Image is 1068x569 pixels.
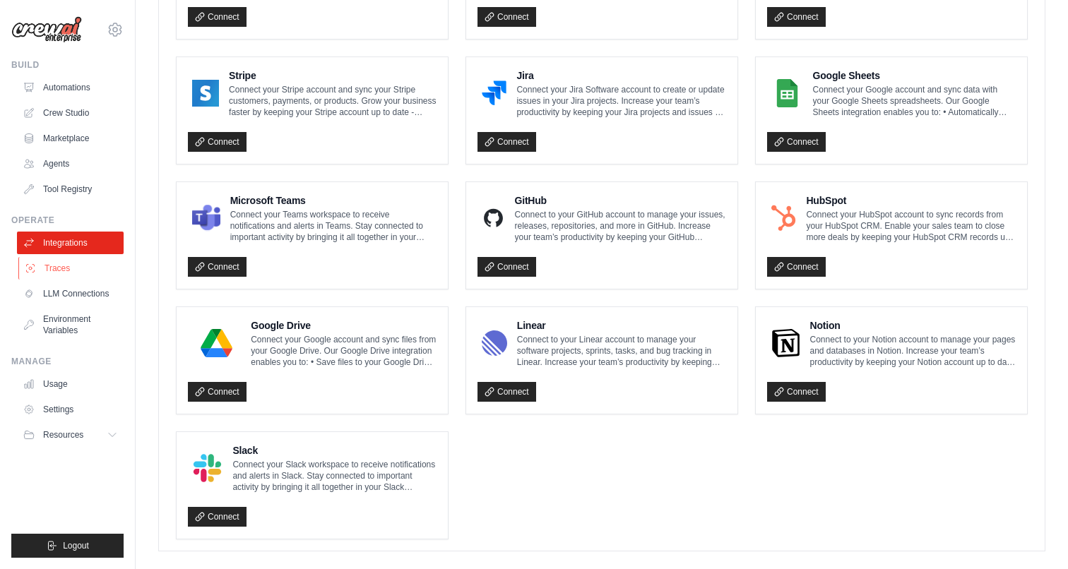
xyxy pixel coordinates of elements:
[810,334,1016,368] p: Connect to your Notion account to manage your pages and databases in Notion. Increase your team’s...
[477,257,536,277] a: Connect
[482,329,507,357] img: Linear Logo
[230,193,437,208] h4: Microsoft Teams
[192,329,241,357] img: Google Drive Logo
[17,424,124,446] button: Resources
[17,373,124,395] a: Usage
[767,257,826,277] a: Connect
[192,79,219,107] img: Stripe Logo
[477,7,536,27] a: Connect
[188,132,247,152] a: Connect
[17,102,124,124] a: Crew Studio
[813,68,1016,83] h4: Google Sheets
[188,7,247,27] a: Connect
[516,68,726,83] h4: Jira
[771,329,800,357] img: Notion Logo
[188,507,247,527] a: Connect
[767,132,826,152] a: Connect
[43,429,83,441] span: Resources
[17,76,124,99] a: Automations
[11,534,124,558] button: Logout
[517,334,726,368] p: Connect to your Linear account to manage your software projects, sprints, tasks, and bug tracking...
[17,127,124,150] a: Marketplace
[192,454,222,482] img: Slack Logo
[771,204,796,232] img: HubSpot Logo
[482,204,505,232] img: GitHub Logo
[17,152,124,175] a: Agents
[767,382,826,402] a: Connect
[11,59,124,71] div: Build
[771,79,803,107] img: Google Sheets Logo
[515,209,726,243] p: Connect to your GitHub account to manage your issues, releases, repositories, and more in GitHub....
[477,382,536,402] a: Connect
[17,308,124,342] a: Environment Variables
[477,132,536,152] a: Connect
[806,193,1016,208] h4: HubSpot
[17,282,124,305] a: LLM Connections
[806,209,1016,243] p: Connect your HubSpot account to sync records from your HubSpot CRM. Enable your sales team to clo...
[482,79,506,107] img: Jira Logo
[230,209,437,243] p: Connect your Teams workspace to receive notifications and alerts in Teams. Stay connected to impo...
[229,68,437,83] h4: Stripe
[767,7,826,27] a: Connect
[516,84,726,118] p: Connect your Jira Software account to create or update issues in your Jira projects. Increase you...
[188,257,247,277] a: Connect
[11,16,82,43] img: Logo
[232,443,437,457] h4: Slack
[517,318,726,333] h4: Linear
[17,178,124,200] a: Tool Registry
[810,318,1016,333] h4: Notion
[17,398,124,421] a: Settings
[63,540,89,551] span: Logout
[813,84,1016,118] p: Connect your Google account and sync data with your Google Sheets spreadsheets. Our Google Sheets...
[11,215,124,226] div: Operate
[229,84,437,118] p: Connect your Stripe account and sync your Stripe customers, payments, or products. Grow your busi...
[18,257,125,280] a: Traces
[515,193,726,208] h4: GitHub
[17,232,124,254] a: Integrations
[232,459,437,493] p: Connect your Slack workspace to receive notifications and alerts in Slack. Stay connected to impo...
[251,318,437,333] h4: Google Drive
[192,204,220,232] img: Microsoft Teams Logo
[11,356,124,367] div: Manage
[188,382,247,402] a: Connect
[251,334,437,368] p: Connect your Google account and sync files from your Google Drive. Our Google Drive integration e...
